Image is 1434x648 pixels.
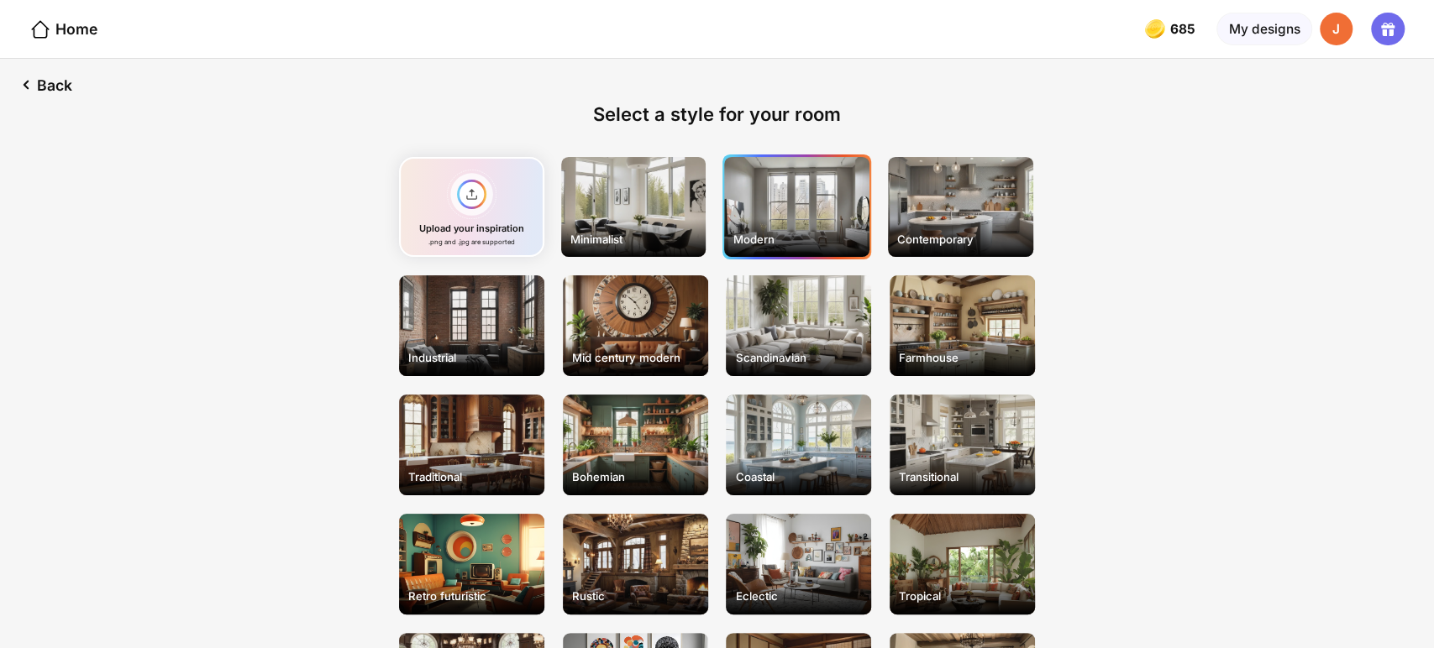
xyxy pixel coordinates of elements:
div: Coastal [728,463,869,492]
div: Traditional [401,463,542,492]
div: Minimalist [563,225,704,253]
span: 685 [1170,22,1199,37]
div: Contemporary [890,225,1031,253]
div: Bohemian [565,463,706,492]
div: Scandinavian [728,344,869,373]
div: Modern [726,225,867,253]
div: Eclectic [728,582,869,610]
div: Tropical [891,582,1032,610]
div: Retro futuristic [401,582,542,610]
div: Industrial [401,344,542,373]
div: Mid century modern [565,344,706,373]
div: Select a style for your room [593,103,841,125]
div: My designs [1216,13,1311,46]
div: Rustic [565,582,706,610]
div: Transitional [891,463,1032,492]
div: J [1320,13,1353,46]
div: Home [29,18,97,40]
div: Farmhouse [891,344,1032,373]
